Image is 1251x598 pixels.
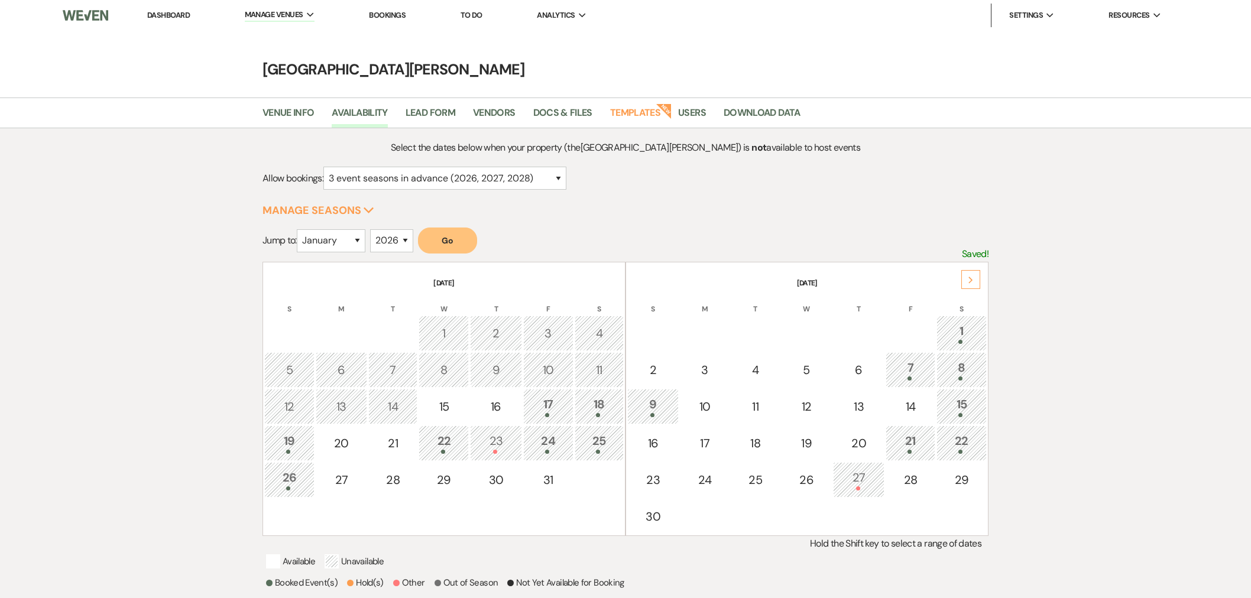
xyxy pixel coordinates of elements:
div: 20 [322,434,361,452]
div: 30 [634,508,672,525]
div: 9 [634,395,672,417]
div: 28 [375,471,411,489]
p: Available [266,554,315,568]
div: 14 [375,398,411,415]
div: 6 [322,361,361,379]
div: 22 [943,432,980,454]
div: 6 [840,361,878,379]
div: 27 [840,469,878,490]
div: 11 [737,398,774,415]
a: Venue Info [262,105,315,128]
span: Jump to: [262,234,297,246]
strong: New [656,102,672,119]
div: 26 [271,469,308,490]
th: [DATE] [627,264,987,288]
p: Hold the Shift key to select a range of dates [262,536,989,551]
div: 29 [943,471,980,489]
button: Go [418,227,477,253]
div: 25 [737,471,774,489]
p: Select the dates below when your property (the [GEOGRAPHIC_DATA][PERSON_NAME] ) is available to h... [353,140,897,155]
span: Manage Venues [245,9,303,21]
div: 11 [581,361,617,379]
div: 7 [892,359,929,381]
div: 1 [943,322,980,344]
h4: [GEOGRAPHIC_DATA][PERSON_NAME] [200,59,1051,80]
th: F [886,290,935,314]
div: 13 [840,398,878,415]
th: S [264,290,315,314]
a: Users [678,105,706,128]
div: 21 [892,432,929,454]
a: Dashboard [147,10,190,20]
th: S [627,290,679,314]
div: 2 [634,361,672,379]
th: T [470,290,521,314]
div: 14 [892,398,929,415]
div: 22 [425,432,462,454]
div: 2 [477,324,515,342]
a: Docs & Files [533,105,592,128]
div: 19 [271,432,308,454]
p: Out of Season [435,576,498,590]
th: W [781,290,831,314]
th: S [575,290,624,314]
p: Hold(s) [347,576,384,590]
div: 9 [477,361,515,379]
div: 10 [686,398,723,415]
div: 12 [787,398,825,415]
div: 21 [375,434,411,452]
div: 4 [581,324,617,342]
div: 12 [271,398,308,415]
div: 18 [581,395,617,417]
div: 8 [943,359,980,381]
div: 17 [530,395,567,417]
div: 28 [892,471,929,489]
a: Availability [332,105,387,128]
div: 15 [425,398,462,415]
th: T [368,290,417,314]
div: 1 [425,324,462,342]
p: Booked Event(s) [266,576,338,590]
span: Resources [1109,9,1149,21]
th: T [833,290,884,314]
div: 3 [530,324,567,342]
p: Saved! [962,246,989,262]
p: Unavailable [325,554,384,568]
div: 25 [581,432,617,454]
strong: not [751,141,766,154]
div: 23 [477,432,515,454]
span: Settings [1009,9,1043,21]
th: [DATE] [264,264,624,288]
a: Bookings [369,10,406,20]
div: 10 [530,361,567,379]
p: Other [393,576,425,590]
span: Analytics [537,9,575,21]
img: Weven Logo [63,3,108,28]
div: 15 [943,395,980,417]
th: S [936,290,987,314]
div: 27 [322,471,361,489]
th: M [316,290,367,314]
div: 5 [271,361,308,379]
th: W [419,290,469,314]
div: 26 [787,471,825,489]
a: Download Data [724,105,800,128]
button: Manage Seasons [262,205,374,216]
div: 19 [787,434,825,452]
div: 5 [787,361,825,379]
a: Vendors [473,105,516,128]
div: 7 [375,361,411,379]
a: Templates [610,105,660,128]
div: 8 [425,361,462,379]
div: 17 [686,434,723,452]
a: To Do [461,10,482,20]
a: Lead Form [406,105,455,128]
div: 20 [840,434,878,452]
div: 23 [634,471,672,489]
div: 24 [686,471,723,489]
p: Not Yet Available for Booking [507,576,624,590]
div: 31 [530,471,567,489]
div: 30 [477,471,515,489]
div: 13 [322,398,361,415]
div: 3 [686,361,723,379]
